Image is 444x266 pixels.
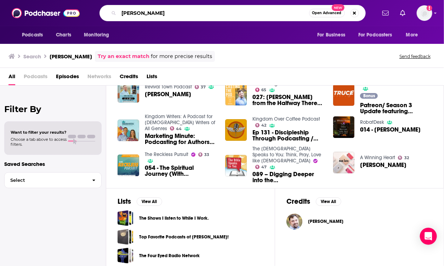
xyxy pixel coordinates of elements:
span: 42 [262,124,267,127]
a: 44 [170,126,182,131]
img: User Profile [417,5,432,21]
a: ERIC NEVINS [145,91,191,97]
span: Marketing Minute: Podcasting for Authors with [PERSON_NAME] [145,133,217,145]
span: 014 - [PERSON_NAME] [360,127,421,133]
span: Bonus [363,94,375,98]
span: Monitoring [84,30,109,40]
button: open menu [354,28,403,42]
a: Show notifications dropdown [397,7,408,19]
img: Patreon/ Season 3 Update featuring Eric Nevins of Halfway There [333,84,355,106]
a: 42 [255,123,267,127]
div: Open Intercom Messenger [420,228,437,245]
a: Eric Nevins [308,219,343,224]
h2: Lists [118,197,131,206]
img: 089 – Digging Deeper into the Bible with Eric Nevins [225,155,247,177]
span: for more precise results [151,52,212,60]
span: 65 [262,88,267,92]
span: Select [5,178,86,183]
a: Lists [147,71,157,85]
div: Search podcasts, credits, & more... [99,5,366,21]
a: Show notifications dropdown [380,7,392,19]
a: The Bible Speaks to You: Think, Pray, Love like Jesus [252,146,321,164]
a: Try an exact match [98,52,149,60]
a: Kingdom Writers: A Podcast for Christian Writers of All Genres [145,114,215,132]
a: Kingdom Over Coffee Podcast [252,116,320,122]
button: open menu [17,28,52,42]
a: Patreon/ Season 3 Update featuring Eric Nevins of Halfway There [360,102,432,114]
img: 027: Eric Nevins from the Halfway There podcast [225,84,247,105]
span: Ep 131 - Discipleship Through Podcasting / [PERSON_NAME] [252,129,325,141]
a: The Four Eyed Radio Network [118,248,133,264]
a: Ep 131 - Discipleship Through Podcasting / Eric Nevins [252,129,325,141]
a: Top Favorite Podcasts of [PERSON_NAME]! [139,233,229,241]
span: 32 [404,156,409,160]
a: 027: Eric Nevins from the Halfway There podcast [252,94,325,106]
span: 44 [176,127,182,131]
span: Patreon/ Season 3 Update featuring [PERSON_NAME] of Halfway There [360,102,432,114]
img: Marketing Minute: Podcasting for Authors with Eric Nevins [118,120,139,141]
span: Credits [120,71,138,85]
span: 027: [PERSON_NAME] from the Halfway There podcast [252,94,325,106]
a: RobatDesk [360,119,384,125]
button: Eric NevinsEric Nevins [286,210,432,233]
h3: Search [23,53,41,60]
span: Want to filter your results? [11,130,67,135]
span: Choose a tab above to access filters. [11,137,67,147]
span: Podcasts [22,30,43,40]
a: The Shows I listen to While I Work. [118,210,133,226]
a: Top Favorite Podcasts of Eric Luevano! [118,229,133,245]
span: 47 [262,166,267,169]
button: Open AdvancedNew [309,9,345,17]
span: Networks [87,71,111,85]
button: open menu [401,28,427,42]
a: Charts [51,28,75,42]
img: Podchaser - Follow, Share and Rate Podcasts [12,6,80,20]
span: 054 - The Spiritual Journey (With [PERSON_NAME]) [145,165,217,177]
span: For Podcasters [358,30,392,40]
span: [PERSON_NAME] [360,162,406,168]
span: 37 [201,86,206,89]
button: View All [137,197,162,206]
a: The Four Eyed Radio Network [139,252,200,260]
img: 014 - Eric Nevins [333,116,355,138]
a: Episodes [56,71,79,85]
a: 014 - Eric Nevins [360,127,421,133]
a: 47 [255,165,267,169]
span: For Business [317,30,345,40]
a: 33 [198,152,210,157]
a: 65 [255,88,267,92]
a: Revival Town Podcast [145,84,192,90]
button: Send feedback [397,53,433,59]
h2: Filter By [4,104,102,114]
a: 054 - The Spiritual Journey (With Eric Nevins) [145,165,217,177]
input: Search podcasts, credits, & more... [119,7,309,19]
img: Eric Nevins [333,152,355,173]
a: The Shows I listen to While I Work. [139,214,209,222]
span: [PERSON_NAME] [308,219,343,224]
img: ERIC NEVINS [118,81,139,103]
a: Eric Nevins [360,162,406,168]
button: open menu [312,28,354,42]
a: The Reckless Pursuit [145,151,188,157]
span: New [332,4,345,11]
a: Marketing Minute: Podcasting for Authors with Eric Nevins [145,133,217,145]
img: Ep 131 - Discipleship Through Podcasting / Eric Nevins [225,119,247,141]
span: Logged in as JohnJMudgett [417,5,432,21]
a: All [8,71,15,85]
a: A Winning Heart [360,155,395,161]
span: 089 – Digging Deeper into the [DEMOGRAPHIC_DATA] with [PERSON_NAME] [252,171,325,183]
img: Eric Nevins [286,214,302,230]
img: 054 - The Spiritual Journey (With Eric Nevins) [118,155,139,176]
span: More [406,30,418,40]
